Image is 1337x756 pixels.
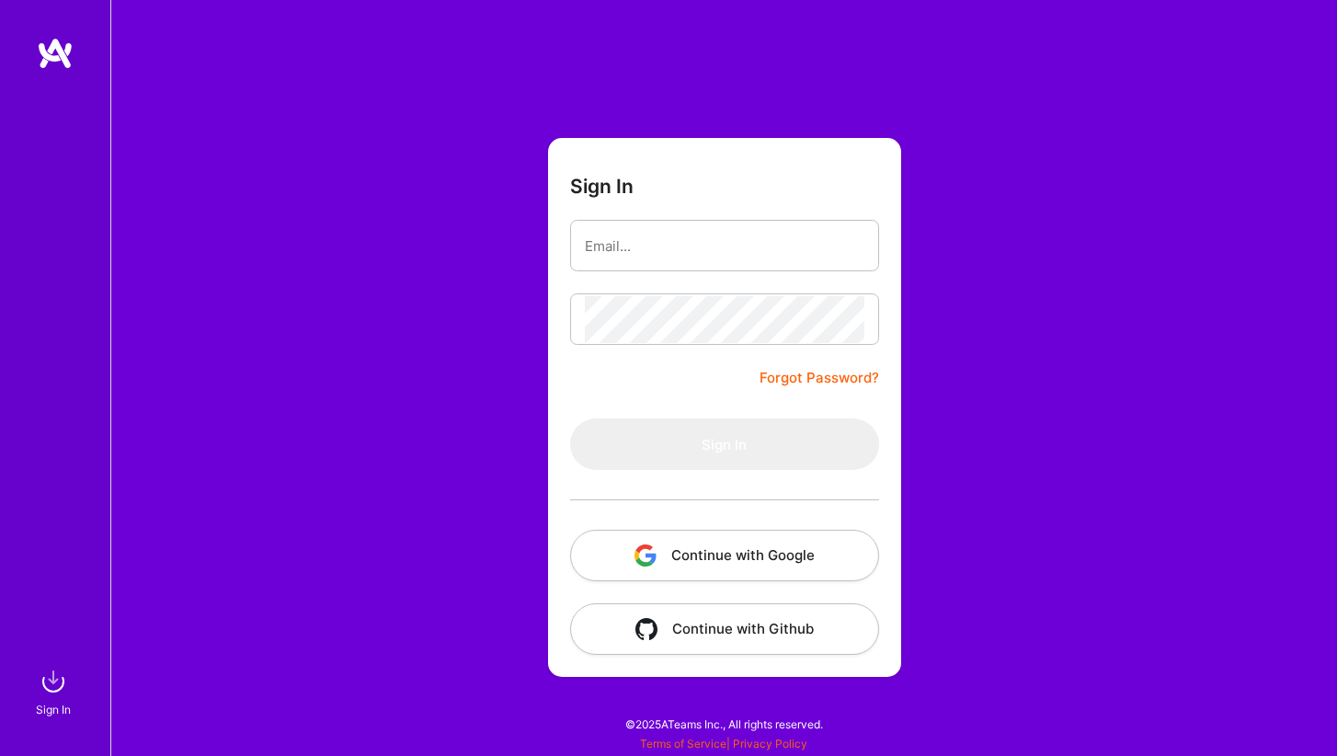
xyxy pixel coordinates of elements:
[37,37,74,70] img: logo
[570,603,879,655] button: Continue with Github
[570,175,634,198] h3: Sign In
[634,544,657,567] img: icon
[39,663,72,719] a: sign inSign In
[110,701,1337,747] div: © 2025 ATeams Inc., All rights reserved.
[640,737,726,750] a: Terms of Service
[36,700,71,719] div: Sign In
[570,418,879,470] button: Sign In
[570,530,879,581] button: Continue with Google
[733,737,807,750] a: Privacy Policy
[760,367,879,389] a: Forgot Password?
[640,737,807,750] span: |
[35,663,72,700] img: sign in
[635,618,657,640] img: icon
[585,223,864,269] input: Email...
